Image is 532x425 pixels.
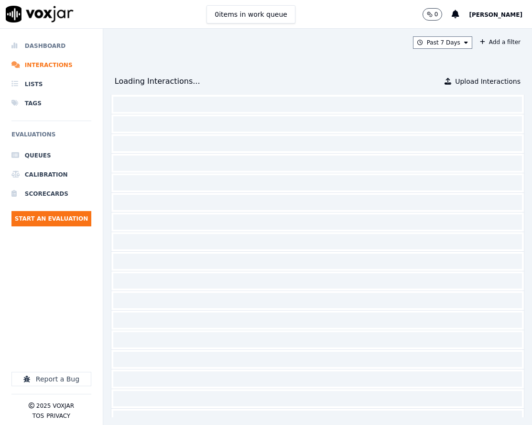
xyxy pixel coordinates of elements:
a: Dashboard [11,36,91,56]
a: Tags [11,94,91,113]
button: Start an Evaluation [11,211,91,226]
p: 2025 Voxjar [36,402,74,410]
a: Interactions [11,56,91,75]
button: 0items in work queue [206,5,295,23]
a: Queues [11,146,91,165]
span: [PERSON_NAME] [469,11,522,18]
p: 0 [434,11,438,18]
a: Calibration [11,165,91,184]
img: voxjar logo [6,6,74,22]
h6: Evaluations [11,129,91,146]
button: Past 7 Days [413,36,472,49]
button: Report a Bug [11,372,91,386]
span: Upload Interactions [455,77,521,86]
button: Add a filter [476,36,524,48]
a: Scorecards [11,184,91,203]
button: [PERSON_NAME] [469,9,532,20]
button: 0 [423,8,452,21]
button: Privacy [46,412,70,420]
button: Upload Interactions [445,77,521,86]
a: Lists [11,75,91,94]
div: Loading Interactions... [115,76,200,87]
button: 0 [423,8,443,21]
button: TOS [33,412,44,420]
